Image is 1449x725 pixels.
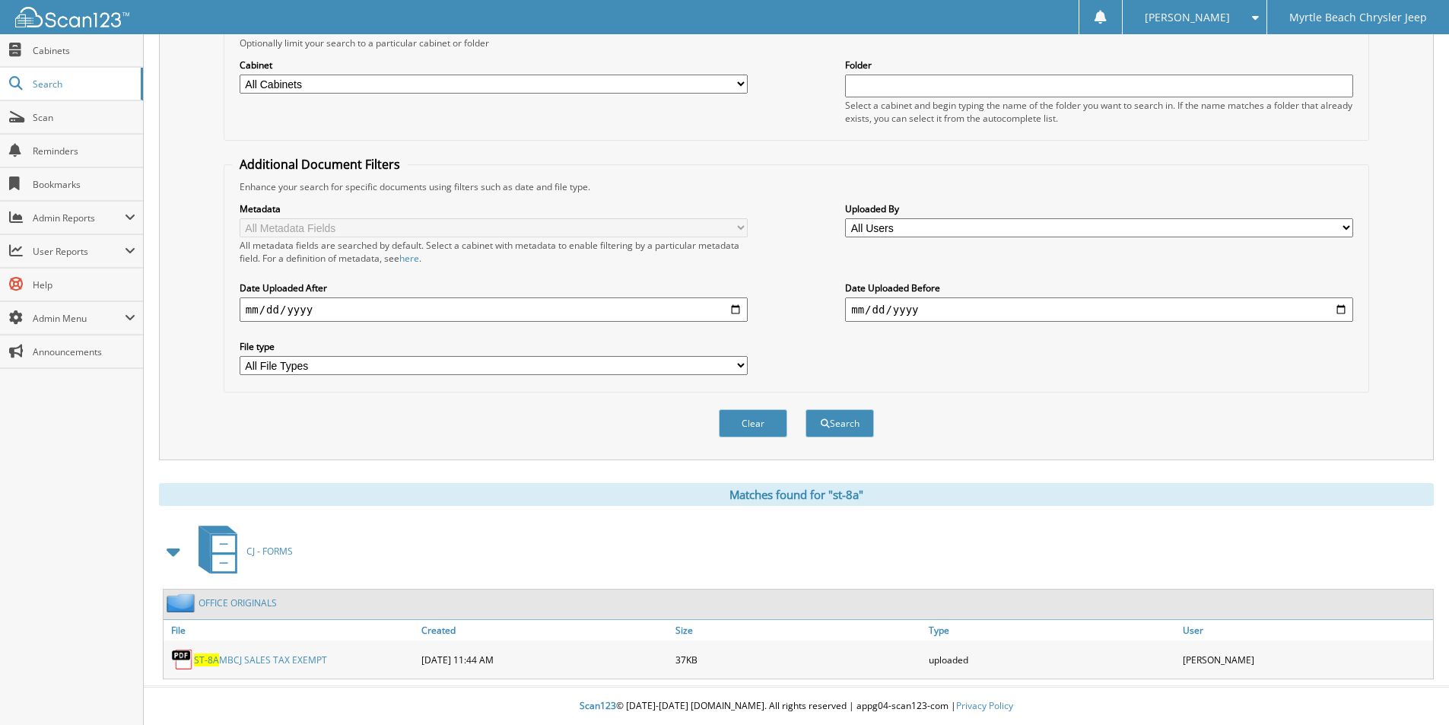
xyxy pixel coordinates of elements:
label: Folder [845,59,1353,72]
div: [DATE] 11:44 AM [418,644,672,675]
a: Size [672,620,926,641]
button: Search [806,409,874,437]
div: uploaded [925,644,1179,675]
img: PDF.png [171,648,194,671]
button: Clear [719,409,787,437]
div: Enhance your search for specific documents using filters such as date and file type. [232,180,1361,193]
input: end [845,297,1353,322]
span: Myrtle Beach Chrysler Jeep [1289,13,1427,22]
span: Cabinets [33,44,135,57]
span: Admin Reports [33,211,125,224]
span: User Reports [33,245,125,258]
iframe: Chat Widget [1373,652,1449,725]
span: Announcements [33,345,135,358]
div: [PERSON_NAME] [1179,644,1433,675]
span: Scan [33,111,135,124]
span: Help [33,278,135,291]
span: Reminders [33,145,135,157]
a: Privacy Policy [956,699,1013,712]
label: Uploaded By [845,202,1353,215]
input: start [240,297,748,322]
a: OFFICE ORIGINALS [199,596,277,609]
label: Date Uploaded Before [845,281,1353,294]
span: Search [33,78,133,91]
img: scan123-logo-white.svg [15,7,129,27]
a: here [399,252,419,265]
div: © [DATE]-[DATE] [DOMAIN_NAME]. All rights reserved | appg04-scan123-com | [144,688,1449,725]
a: File [164,620,418,641]
span: Admin Menu [33,312,125,325]
label: Date Uploaded After [240,281,748,294]
a: User [1179,620,1433,641]
a: Created [418,620,672,641]
legend: Additional Document Filters [232,156,408,173]
a: ST-8AMBCJ SALES TAX EXEMPT [194,653,327,666]
div: Select a cabinet and begin typing the name of the folder you want to search in. If the name match... [845,99,1353,125]
span: [PERSON_NAME] [1145,13,1230,22]
a: Type [925,620,1179,641]
a: CJ - FORMS [189,521,293,581]
div: 37KB [672,644,926,675]
span: CJ - FORMS [246,545,293,558]
span: ST-8A [194,653,219,666]
label: File type [240,340,748,353]
div: All metadata fields are searched by default. Select a cabinet with metadata to enable filtering b... [240,239,748,265]
span: Scan123 [580,699,616,712]
span: Bookmarks [33,178,135,191]
div: Optionally limit your search to a particular cabinet or folder [232,37,1361,49]
label: Cabinet [240,59,748,72]
label: Metadata [240,202,748,215]
div: Matches found for "st-8a" [159,483,1434,506]
img: folder2.png [167,593,199,612]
